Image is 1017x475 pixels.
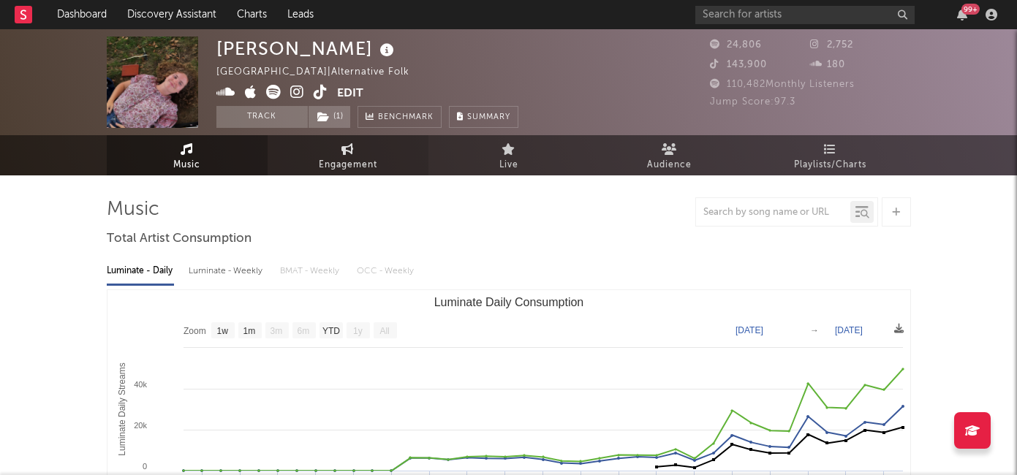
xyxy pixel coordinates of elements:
[810,60,845,69] span: 180
[710,97,795,107] span: Jump Score: 97.3
[499,156,518,174] span: Live
[216,106,308,128] button: Track
[268,135,428,175] a: Engagement
[467,113,510,121] span: Summary
[142,462,146,471] text: 0
[710,40,762,50] span: 24,806
[116,362,126,455] text: Luminate Daily Streams
[173,156,200,174] span: Music
[107,259,174,284] div: Luminate - Daily
[322,326,339,336] text: YTD
[957,9,967,20] button: 99+
[358,106,442,128] a: Benchmark
[107,230,252,248] span: Total Artist Consumption
[835,325,863,335] text: [DATE]
[434,296,583,308] text: Luminate Daily Consumption
[308,106,351,128] span: ( 1 )
[243,326,255,336] text: 1m
[134,380,147,389] text: 40k
[379,326,389,336] text: All
[810,325,819,335] text: →
[589,135,750,175] a: Audience
[297,326,309,336] text: 6m
[428,135,589,175] a: Live
[134,421,147,430] text: 20k
[710,80,855,89] span: 110,482 Monthly Listeners
[216,64,426,81] div: [GEOGRAPHIC_DATA] | Alternative Folk
[449,106,518,128] button: Summary
[750,135,911,175] a: Playlists/Charts
[696,207,850,218] input: Search by song name or URL
[810,40,853,50] span: 2,752
[736,325,763,335] text: [DATE]
[189,259,265,284] div: Luminate - Weekly
[184,326,206,336] text: Zoom
[337,85,363,103] button: Edit
[353,326,363,336] text: 1y
[216,326,228,336] text: 1w
[378,109,434,126] span: Benchmark
[309,106,350,128] button: (1)
[647,156,692,174] span: Audience
[216,37,398,61] div: [PERSON_NAME]
[107,135,268,175] a: Music
[961,4,980,15] div: 99 +
[794,156,866,174] span: Playlists/Charts
[319,156,377,174] span: Engagement
[710,60,767,69] span: 143,900
[270,326,282,336] text: 3m
[695,6,915,24] input: Search for artists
